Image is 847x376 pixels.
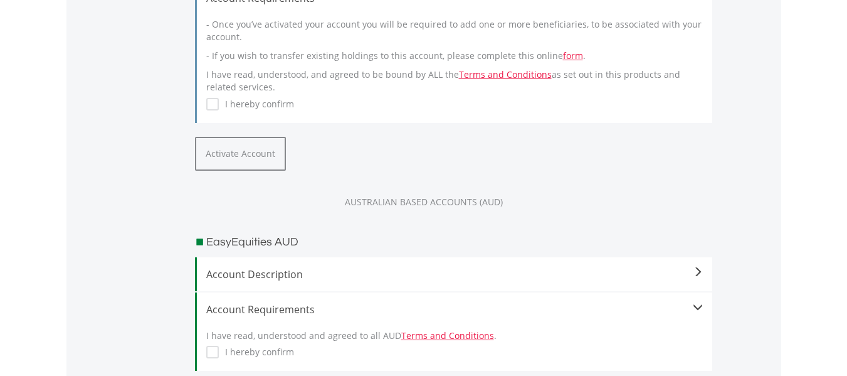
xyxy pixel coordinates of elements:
a: Terms and Conditions [459,68,552,80]
span: Account Description [206,267,703,282]
div: I have read, understood and agreed to all AUD . [206,317,703,362]
p: - If you wish to transfer existing holdings to this account, please complete this online . [206,50,703,62]
button: Activate Account [195,137,286,171]
a: form [563,50,583,62]
div: I have read, understood, and agreed to be bound by ALL the as set out in this products and relate... [206,6,703,113]
p: - Once you’ve activated your account you will be required to add one or more beneficiaries, to be... [206,18,703,43]
div: Account Requirements [206,302,703,317]
label: I hereby confirm [219,98,294,110]
h3: EasyEquities AUD [206,234,298,251]
label: I hereby confirm [219,346,294,358]
a: Terms and Conditions [401,330,494,341]
div: AUSTRALIAN BASED ACCOUNTS (AUD) [66,196,781,208]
